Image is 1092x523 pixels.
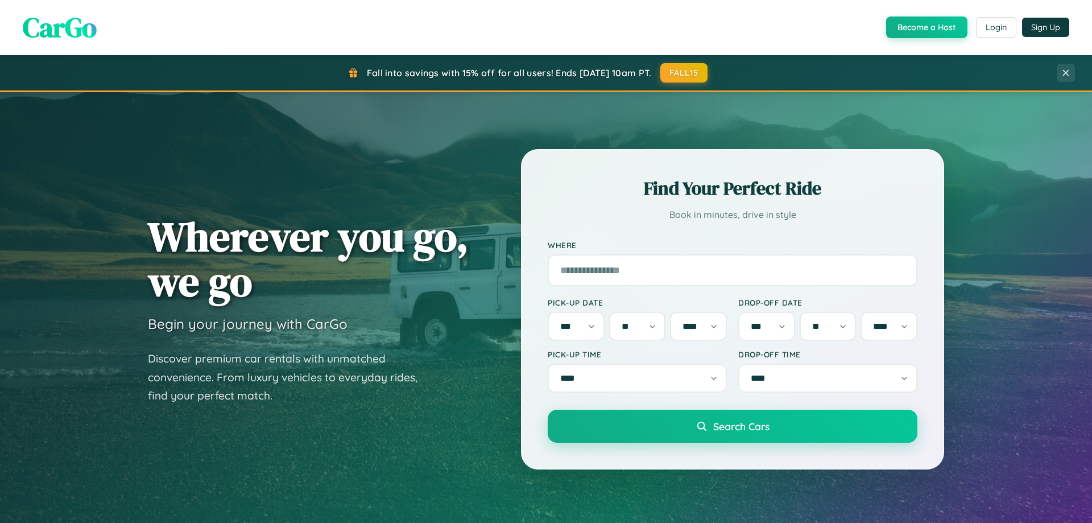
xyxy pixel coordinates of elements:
label: Drop-off Time [738,349,917,359]
span: Fall into savings with 15% off for all users! Ends [DATE] 10am PT. [367,67,652,79]
button: Search Cars [548,410,917,443]
button: Login [976,17,1016,38]
label: Where [548,240,917,250]
label: Drop-off Date [738,298,917,307]
label: Pick-up Date [548,298,727,307]
h2: Find Your Perfect Ride [548,176,917,201]
span: Search Cars [713,420,770,433]
h1: Wherever you go, we go [148,214,469,304]
button: FALL15 [660,63,708,83]
h3: Begin your journey with CarGo [148,315,348,332]
button: Sign Up [1022,18,1069,37]
p: Book in minutes, drive in style [548,207,917,223]
span: CarGo [23,9,97,46]
p: Discover premium car rentals with unmatched convenience. From luxury vehicles to everyday rides, ... [148,349,432,405]
button: Become a Host [886,17,967,38]
label: Pick-up Time [548,349,727,359]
